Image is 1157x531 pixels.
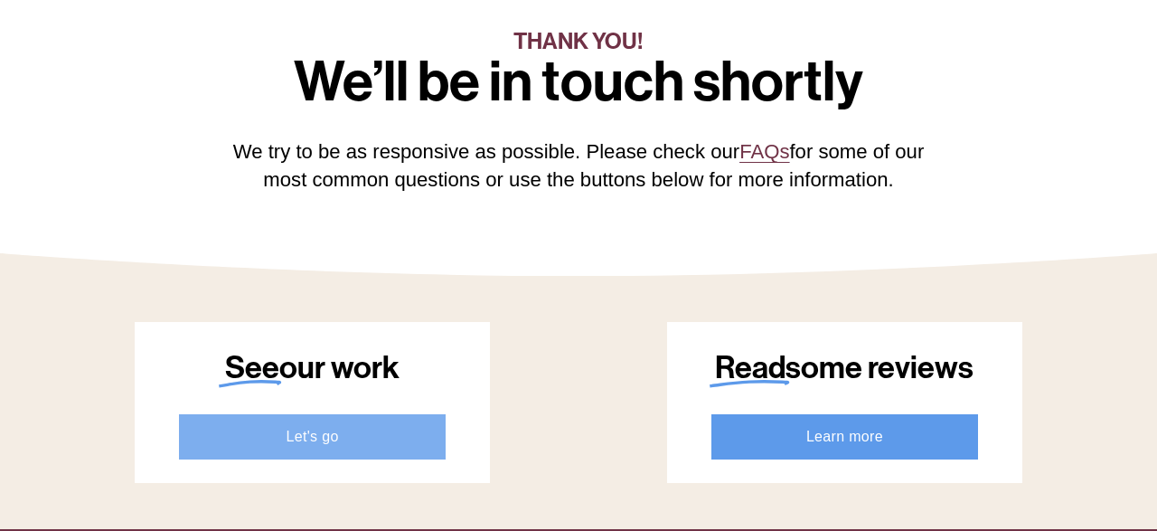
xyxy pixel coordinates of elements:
p: We try to be as responsive as possible. Please check our for some of our most common questions or... [223,137,933,194]
h1: We’ll be in touch shortly [223,54,933,109]
a: Learn more [711,414,977,460]
h3: some reviews [667,352,1022,384]
span: Read [715,349,785,386]
span: See [225,349,279,386]
a: Let's go [179,414,445,460]
span: THANK YOU! [513,28,643,55]
a: FAQs [739,140,789,163]
h3: our work [135,352,490,384]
